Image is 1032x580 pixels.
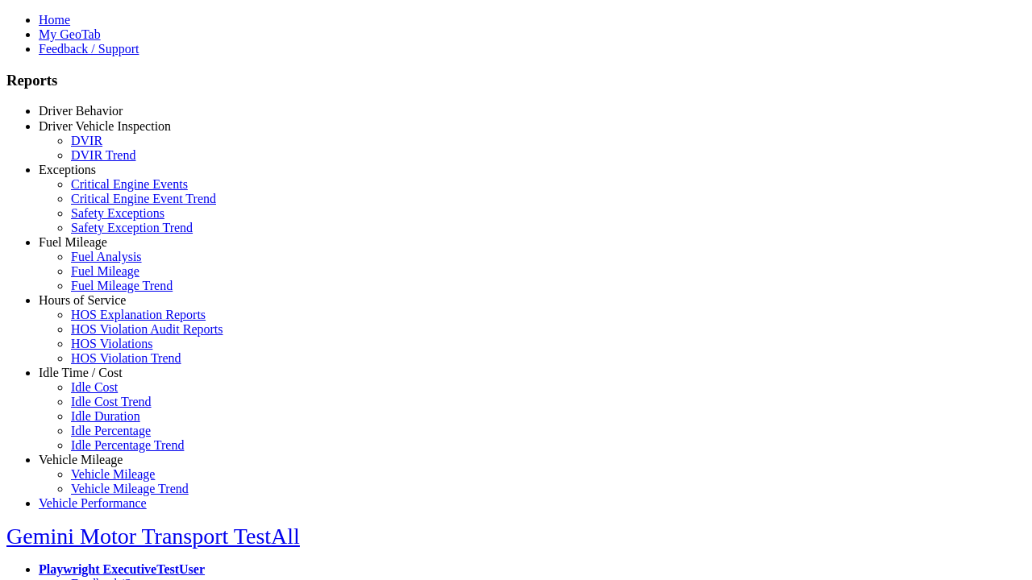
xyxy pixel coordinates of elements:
[39,235,107,249] a: Fuel Mileage
[39,42,139,56] a: Feedback / Support
[39,119,171,133] a: Driver Vehicle Inspection
[39,293,126,307] a: Hours of Service
[39,13,70,27] a: Home
[71,206,164,220] a: Safety Exceptions
[6,72,1026,89] h3: Reports
[71,322,223,336] a: HOS Violation Audit Reports
[71,192,216,205] a: Critical Engine Event Trend
[39,163,96,176] a: Exceptions
[71,482,189,495] a: Vehicle Mileage Trend
[71,134,102,147] a: DVIR
[39,453,123,466] a: Vehicle Mileage
[39,104,123,118] a: Driver Behavior
[71,308,206,321] a: HOS Explanation Reports
[71,438,184,452] a: Idle Percentage Trend
[71,467,155,481] a: Vehicle Mileage
[71,264,139,278] a: Fuel Mileage
[39,366,123,379] a: Idle Time / Cost
[39,27,101,41] a: My GeoTab
[71,409,140,423] a: Idle Duration
[71,424,151,437] a: Idle Percentage
[71,395,152,408] a: Idle Cost Trend
[71,279,173,292] a: Fuel Mileage Trend
[6,524,300,549] a: Gemini Motor Transport TestAll
[71,351,181,365] a: HOS Violation Trend
[39,496,147,510] a: Vehicle Performance
[71,148,135,162] a: DVIR Trend
[71,177,188,191] a: Critical Engine Events
[71,221,193,234] a: Safety Exception Trend
[39,562,205,576] a: Playwright ExecutiveTestUser
[71,337,152,350] a: HOS Violations
[71,380,118,394] a: Idle Cost
[71,250,142,263] a: Fuel Analysis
